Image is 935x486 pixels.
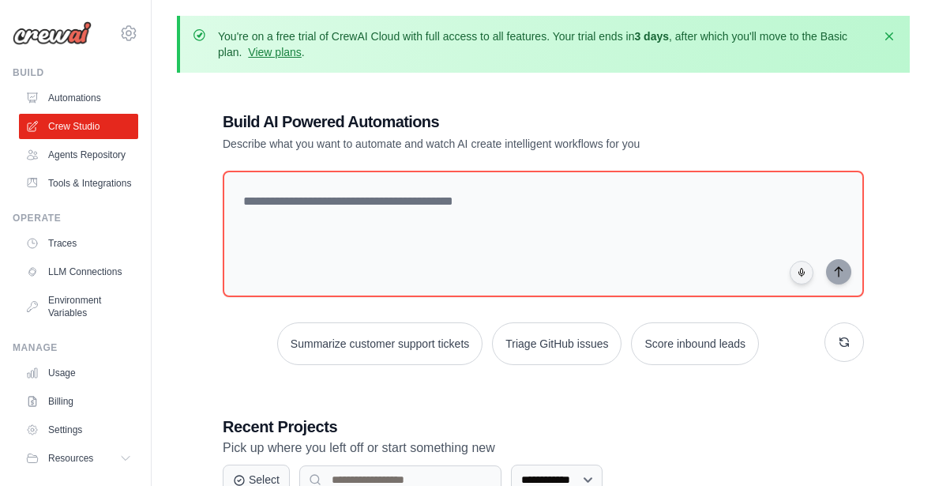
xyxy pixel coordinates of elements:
[223,438,864,458] p: Pick up where you left off or start something new
[19,360,138,386] a: Usage
[19,446,138,471] button: Resources
[19,85,138,111] a: Automations
[19,389,138,414] a: Billing
[19,288,138,326] a: Environment Variables
[223,111,753,133] h1: Build AI Powered Automations
[19,142,138,168] a: Agents Repository
[19,114,138,139] a: Crew Studio
[19,231,138,256] a: Traces
[492,322,621,365] button: Triage GitHub issues
[824,322,864,362] button: Get new suggestions
[19,417,138,443] a: Settings
[631,322,759,365] button: Score inbound leads
[13,212,138,224] div: Operate
[48,452,93,465] span: Resources
[223,136,753,152] p: Describe what you want to automate and watch AI create intelligent workflows for you
[277,322,483,365] button: Summarize customer support tickets
[19,171,138,196] a: Tools & Integrations
[13,341,138,354] div: Manage
[248,46,301,58] a: View plans
[13,66,138,79] div: Build
[218,28,872,60] p: You're on a free trial of CrewAI Cloud with full access to all features. Your trial ends in , aft...
[634,30,669,43] strong: 3 days
[223,416,864,438] h3: Recent Projects
[13,21,92,45] img: Logo
[790,261,813,284] button: Click to speak your automation idea
[19,259,138,284] a: LLM Connections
